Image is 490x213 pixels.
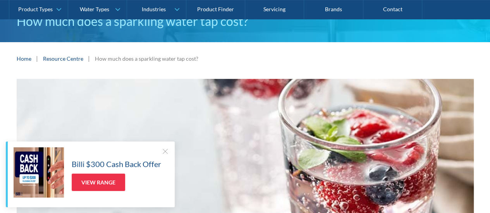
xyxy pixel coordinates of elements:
img: Billi $300 Cash Back Offer [14,147,64,198]
div: How much does a sparkling water tap cost? [95,55,198,63]
div: Industries [141,6,165,13]
div: | [35,54,39,63]
a: Resource Centre [43,55,83,63]
div: | [87,54,91,63]
div: Water Types [80,6,109,13]
div: Product Types [18,6,53,13]
a: View Range [72,174,125,191]
h5: Billi $300 Cash Back Offer [72,158,161,170]
h1: How much does a sparkling water tap cost? [17,12,474,31]
iframe: podium webchat widget prompt [358,101,490,184]
iframe: podium webchat widget bubble [413,174,490,213]
a: Home [17,55,31,63]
